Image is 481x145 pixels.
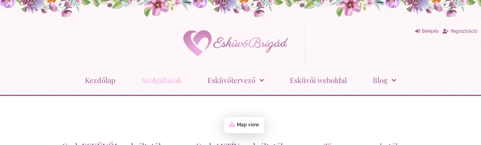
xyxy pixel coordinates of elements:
a: Kezdőlap [85,70,116,91]
a: Map view [224,117,264,133]
a: Szolgáltatók [141,70,181,91]
nav: Menu [4,70,477,91]
span: Regisztráció [451,28,477,34]
a: Belépés [415,26,439,37]
a: Regisztráció [443,26,477,37]
span: Belépés [422,28,439,34]
a: Blog [373,70,396,91]
a: Esküvői weboldal [290,70,347,91]
span: Map view [237,122,259,128]
a: Esküvőtervező [207,70,264,91]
